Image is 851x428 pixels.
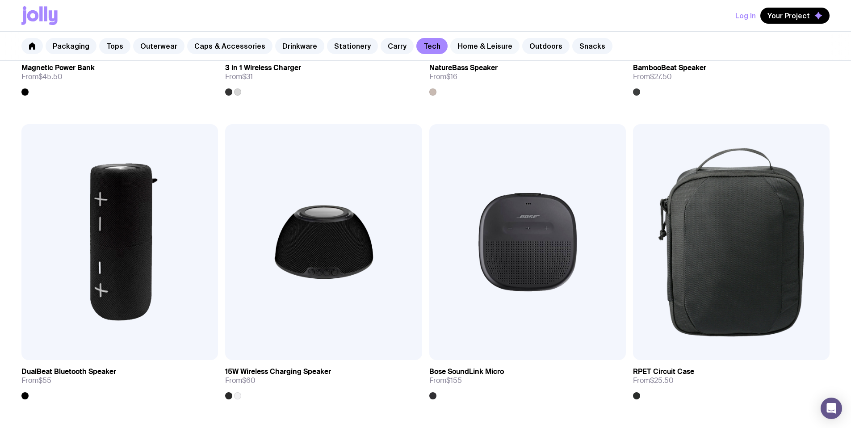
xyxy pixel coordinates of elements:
[225,56,422,96] a: 3 in 1 Wireless ChargerFrom$31
[21,360,218,399] a: DualBeat Bluetooth SpeakerFrom$55
[21,56,218,96] a: Magnetic Power BankFrom$45.50
[21,376,51,385] span: From
[429,56,626,96] a: NatureBass SpeakerFrom$16
[242,72,253,81] span: $31
[234,342,314,358] button: Add to wishlist
[438,342,519,358] button: Add to wishlist
[53,346,104,355] span: Add to wishlist
[821,398,842,419] div: Open Intercom Messenger
[446,376,462,385] span: $155
[179,342,209,358] a: View
[664,346,715,355] span: Add to wishlist
[416,38,448,54] a: Tech
[429,360,626,399] a: Bose SoundLink MicroFrom$155
[187,38,272,54] a: Caps & Accessories
[38,72,63,81] span: $45.50
[587,342,617,358] a: View
[446,72,457,81] span: $16
[633,63,706,72] h3: BambooBeat Speaker
[633,376,674,385] span: From
[21,63,95,72] h3: Magnetic Power Bank
[21,72,63,81] span: From
[429,63,498,72] h3: NatureBass Speaker
[461,346,511,355] span: Add to wishlist
[429,72,457,81] span: From
[633,56,830,96] a: BambooBeat SpeakerFrom$27.50
[767,11,810,20] span: Your Project
[381,38,414,54] a: Carry
[225,72,253,81] span: From
[642,342,722,358] button: Add to wishlist
[99,38,130,54] a: Tops
[650,376,674,385] span: $25.50
[450,38,520,54] a: Home & Leisure
[225,360,422,399] a: 15W Wireless Charging SpeakerFrom$60
[429,367,504,376] h3: Bose SoundLink Micro
[225,376,256,385] span: From
[275,38,324,54] a: Drinkware
[790,342,821,358] a: View
[760,8,830,24] button: Your Project
[650,72,672,81] span: $27.50
[522,38,570,54] a: Outdoors
[256,346,307,355] span: Add to wishlist
[133,38,184,54] a: Outerwear
[38,376,51,385] span: $55
[633,360,830,399] a: RPET Circuit CaseFrom$25.50
[735,8,756,24] button: Log In
[429,376,462,385] span: From
[225,367,331,376] h3: 15W Wireless Charging Speaker
[242,376,256,385] span: $60
[21,367,116,376] h3: DualBeat Bluetooth Speaker
[46,38,96,54] a: Packaging
[30,342,111,358] button: Add to wishlist
[327,38,378,54] a: Stationery
[572,38,612,54] a: Snacks
[633,72,672,81] span: From
[225,63,301,72] h3: 3 in 1 Wireless Charger
[383,342,413,358] a: View
[633,367,694,376] h3: RPET Circuit Case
